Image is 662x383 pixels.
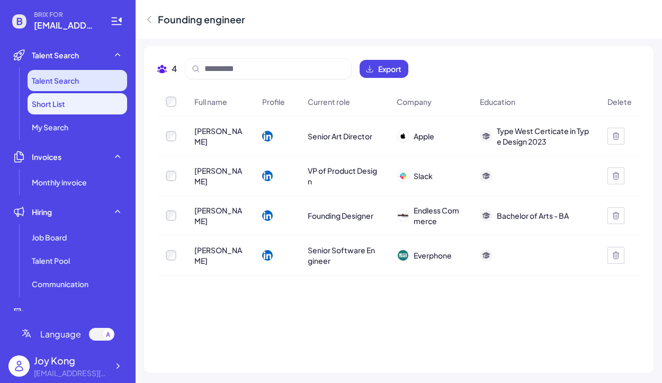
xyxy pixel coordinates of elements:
[607,96,632,107] span: Delete
[158,12,245,26] div: Founding engineer
[497,126,589,147] span: Type West Certicate in Type Design 2023
[414,171,433,181] span: Slack
[172,63,177,75] span: 4
[308,96,350,107] span: Current role
[32,232,67,243] span: Job Board
[308,210,373,221] span: Founding Designer
[414,250,452,261] span: Everphone
[34,368,108,379] div: joy@joinbrix.com
[8,355,30,377] img: user_logo.png
[262,96,285,107] span: Profile
[34,11,97,19] span: BRIX FOR
[34,353,108,368] div: Joy Kong
[360,60,408,78] button: Export
[32,177,87,188] span: Monthly invoice
[497,210,569,221] span: Bachelor of Arts - BA
[34,19,97,32] span: joy@joinbrix.com
[308,165,379,186] span: VP of Product Design
[480,96,515,107] span: Education
[32,308,100,319] span: Enterprise Settings
[32,207,52,217] span: Hiring
[398,171,408,181] img: 公司logo
[414,205,462,226] span: Endless Commerce
[308,131,372,141] span: Senior Art Director
[32,152,61,162] span: Invoices
[32,99,65,109] span: Short List
[194,245,244,266] span: [PERSON_NAME]
[32,279,88,289] span: Communication
[414,131,434,141] span: Apple
[32,50,79,60] span: Talent Search
[397,96,432,107] span: Company
[398,210,408,221] img: 公司logo
[40,328,81,341] span: Language
[32,75,79,86] span: Talent Search
[194,126,244,147] span: [PERSON_NAME]
[398,131,408,141] img: 公司logo
[194,165,244,186] span: [PERSON_NAME]
[32,122,68,132] span: My Search
[378,64,401,74] span: Export
[194,96,227,107] span: Full name
[308,245,379,266] span: Senior Software Engineer
[398,250,408,261] img: 公司logo
[32,255,70,266] span: Talent Pool
[194,205,244,226] span: [PERSON_NAME]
